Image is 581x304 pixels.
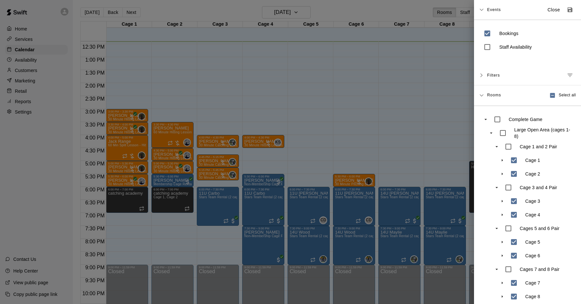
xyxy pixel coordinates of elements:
[509,116,542,123] p: Complete Game
[474,85,581,106] div: RoomsSelect all
[525,171,540,177] p: Cage 2
[520,266,560,273] p: Cages 7 and 8 Pair
[525,252,540,259] p: Cage 6
[525,198,540,204] p: Cage 3
[520,184,557,191] p: Cage 3 and 4 Pair
[559,92,576,99] span: Select all
[543,5,564,15] button: Close sidebar
[525,239,540,245] p: Cage 5
[514,127,572,140] p: Large Open Area (cages 1-8)
[525,280,540,286] p: Cage 7
[487,92,501,97] span: Rooms
[499,30,518,37] p: Bookings
[487,4,501,16] span: Events
[525,293,540,300] p: Cage 8
[525,212,540,218] p: Cage 4
[525,157,540,164] p: Cage 1
[564,69,576,81] button: Manage filters
[487,69,500,81] span: Filters
[520,143,557,150] p: Cage 1 and 2 Pair
[520,225,560,232] p: Cages 5 and 6 Pair
[499,44,532,50] p: Staff Availability
[564,4,576,16] button: Save as default view
[474,66,581,85] div: FiltersManage filters
[548,6,560,13] p: Close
